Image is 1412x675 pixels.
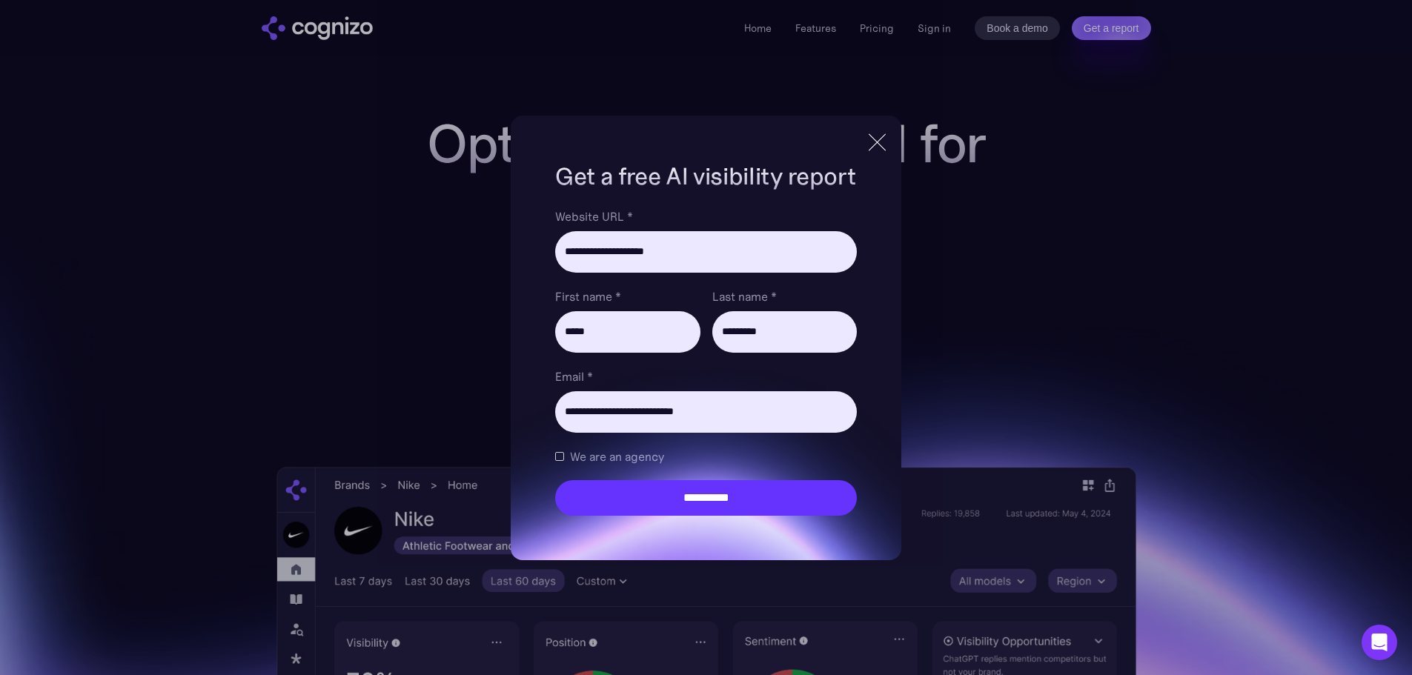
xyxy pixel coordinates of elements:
[570,448,664,465] span: We are an agency
[1362,625,1397,660] div: Open Intercom Messenger
[555,207,856,225] label: Website URL *
[555,160,856,193] h1: Get a free AI visibility report
[555,207,856,516] form: Brand Report Form
[712,287,857,305] label: Last name *
[555,368,856,385] label: Email *
[555,287,700,305] label: First name *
